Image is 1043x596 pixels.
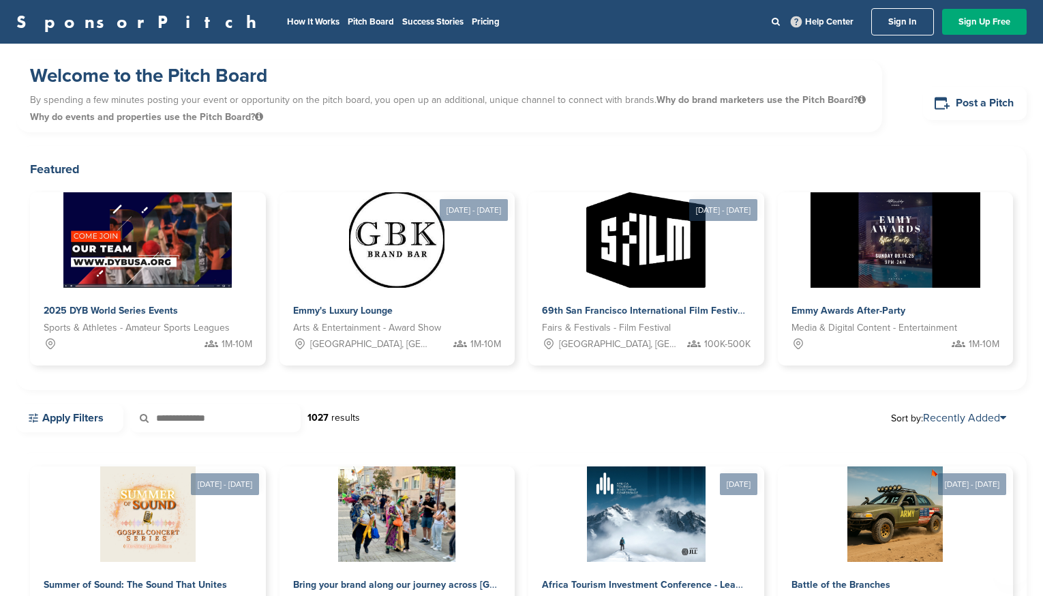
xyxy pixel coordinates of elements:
[30,111,263,123] span: Why do events and properties use the Pitch Board?
[788,14,856,30] a: Help Center
[720,473,757,495] div: [DATE]
[542,305,746,316] span: 69th San Francisco International Film Festival
[402,16,464,27] a: Success Stories
[811,192,980,288] img: Sponsorpitch &
[30,192,266,366] a: Sponsorpitch & 2025 DYB World Series Events Sports & Athletes - Amateur Sports Leagues 1M-10M
[871,8,934,35] a: Sign In
[542,321,671,336] span: Fairs & Festivals - Film Festival
[16,404,123,432] a: Apply Filters
[440,199,508,221] div: [DATE] - [DATE]
[348,16,394,27] a: Pitch Board
[279,170,515,366] a: [DATE] - [DATE] Sponsorpitch & Emmy's Luxury Lounge Arts & Entertainment - Award Show [GEOGRAPHIC...
[689,199,757,221] div: [DATE] - [DATE]
[891,413,1006,423] span: Sort by:
[100,466,196,562] img: Sponsorpitch &
[472,16,500,27] a: Pricing
[44,305,178,316] span: 2025 DYB World Series Events
[470,337,501,352] span: 1M-10M
[542,579,779,591] span: Africa Tourism Investment Conference - Lead Sponsor
[586,192,706,288] img: Sponsorpitch &
[528,170,764,366] a: [DATE] - [DATE] Sponsorpitch & 69th San Francisco International Film Festival Fairs & Festivals -...
[587,466,706,562] img: Sponsorpitch &
[847,466,943,562] img: Sponsorpitch &
[704,337,751,352] span: 100K-500K
[293,579,697,591] span: Bring your brand along our journey across [GEOGRAPHIC_DATA] and [GEOGRAPHIC_DATA]
[30,88,868,129] p: By spending a few minutes posting your event or opportunity on the pitch board, you open up an ad...
[191,473,259,495] div: [DATE] - [DATE]
[293,321,441,336] span: Arts & Entertainment - Award Show
[331,412,360,423] span: results
[30,63,868,88] h1: Welcome to the Pitch Board
[942,9,1027,35] a: Sign Up Free
[778,192,1014,366] a: Sponsorpitch & Emmy Awards After-Party Media & Digital Content - Entertainment 1M-10M
[969,337,999,352] span: 1M-10M
[938,473,1006,495] div: [DATE] - [DATE]
[287,16,339,27] a: How It Works
[307,412,329,423] strong: 1027
[338,466,455,562] img: Sponsorpitch &
[44,579,227,591] span: Summer of Sound: The Sound That Unites
[63,192,232,288] img: Sponsorpitch &
[988,541,1032,585] iframe: Button to launch messaging window
[791,321,957,336] span: Media & Digital Content - Entertainment
[44,321,230,336] span: Sports & Athletes - Amateur Sports Leagues
[791,579,890,591] span: Battle of the Branches
[791,305,905,316] span: Emmy Awards After-Party
[16,13,265,31] a: SponsorPitch
[923,87,1027,120] a: Post a Pitch
[923,411,1006,425] a: Recently Added
[222,337,252,352] span: 1M-10M
[559,337,678,352] span: [GEOGRAPHIC_DATA], [GEOGRAPHIC_DATA]
[293,305,393,316] span: Emmy's Luxury Lounge
[349,192,444,288] img: Sponsorpitch &
[656,94,866,106] span: Why do brand marketers use the Pitch Board?
[310,337,429,352] span: [GEOGRAPHIC_DATA], [GEOGRAPHIC_DATA]
[30,160,1013,179] h2: Featured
